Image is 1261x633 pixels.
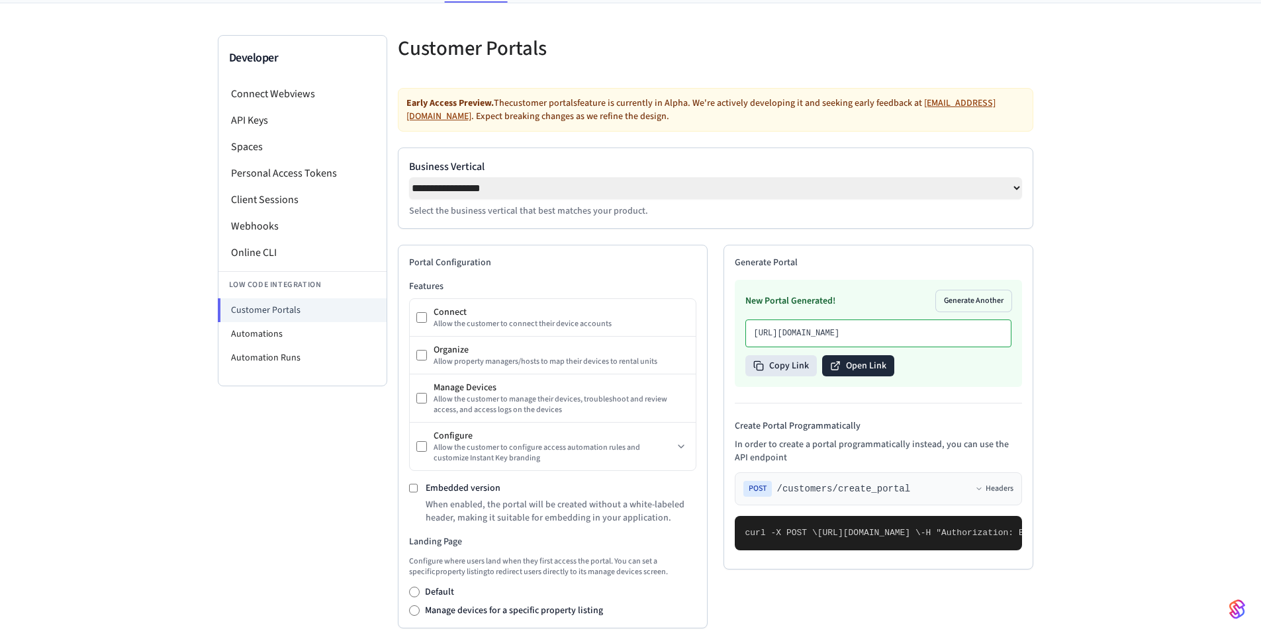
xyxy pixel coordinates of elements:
div: The customer portals feature is currently in Alpha. We're actively developing it and seeking earl... [398,88,1033,132]
span: [URL][DOMAIN_NAME] \ [817,528,921,538]
li: Customer Portals [218,298,387,322]
h5: Customer Portals [398,35,708,62]
div: Organize [434,343,689,357]
li: Online CLI [218,239,387,266]
li: Automations [218,322,387,346]
p: When enabled, the portal will be created without a white-labeled header, making it suitable for e... [426,498,696,525]
span: /customers/create_portal [777,482,911,495]
div: Allow property managers/hosts to map their devices to rental units [434,357,689,367]
button: Generate Another [936,290,1011,312]
div: Allow the customer to manage their devices, troubleshoot and review access, and access logs on th... [434,394,689,415]
button: Open Link [822,355,894,376]
li: Spaces [218,134,387,160]
p: Configure where users land when they first access the portal. You can set a specific property lis... [409,556,696,577]
strong: Early Access Preview. [406,97,494,110]
button: Copy Link [745,355,817,376]
li: Personal Access Tokens [218,160,387,187]
h4: Create Portal Programmatically [735,419,1022,433]
p: [URL][DOMAIN_NAME] [754,328,1003,339]
div: Connect [434,306,689,319]
label: Embedded version [426,482,500,495]
span: POST [743,481,772,497]
div: Configure [434,429,673,443]
li: Automation Runs [218,346,387,370]
h3: New Portal Generated! [745,294,835,308]
span: curl -X POST \ [745,528,817,538]
label: Default [425,585,454,599]
li: Client Sessions [218,187,387,213]
label: Business Vertical [409,159,1022,175]
h3: Developer [229,49,376,67]
li: Connect Webviews [218,81,387,107]
button: Headers [975,484,1013,494]
h2: Portal Configuration [409,256,696,269]
div: Allow the customer to connect their device accounts [434,319,689,329]
h3: Features [409,280,696,293]
li: API Keys [218,107,387,134]
li: Webhooks [218,213,387,239]
p: In order to create a portal programmatically instead, you can use the API endpoint [735,438,1022,464]
div: Manage Devices [434,381,689,394]
p: Select the business vertical that best matches your product. [409,204,1022,218]
h3: Landing Page [409,535,696,548]
a: [EMAIL_ADDRESS][DOMAIN_NAME] [406,97,996,123]
div: Allow the customer to configure access automation rules and customize Instant Key branding [434,443,673,464]
li: Low Code Integration [218,271,387,298]
img: SeamLogoGradient.69752ec5.svg [1229,599,1245,620]
h2: Generate Portal [735,256,1022,269]
label: Manage devices for a specific property listing [425,604,603,617]
span: -H "Authorization: Bearer seam_api_key_123456" \ [921,528,1168,538]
